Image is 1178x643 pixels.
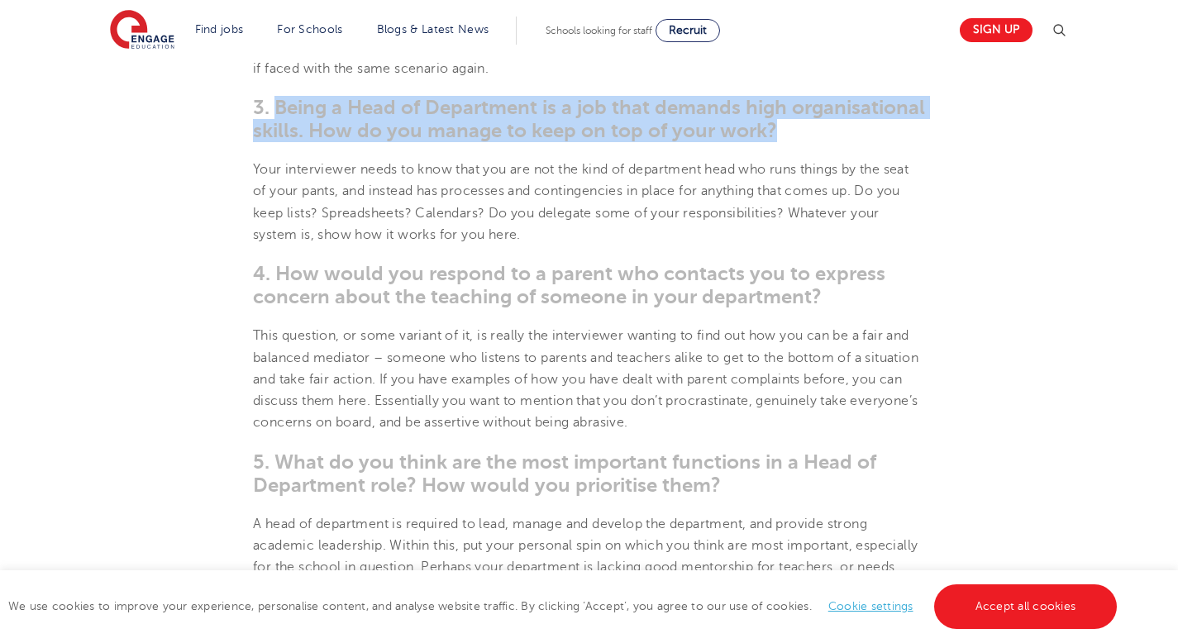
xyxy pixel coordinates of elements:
[377,23,489,36] a: Blogs & Latest News
[828,600,913,612] a: Cookie settings
[960,18,1033,42] a: Sign up
[253,328,918,430] span: This question, or some variant of it, is really the interviewer wanting to find out how you can b...
[110,10,174,51] img: Engage Education
[253,262,885,308] span: 4. How would you respond to a parent who contacts you to express concern about the teaching of so...
[253,517,918,597] span: A head of department is required to lead, manage and develop the department, and provide strong a...
[277,23,342,36] a: For Schools
[253,162,909,242] span: Your interviewer needs to know that you are not the kind of department head who runs things by th...
[8,600,1121,612] span: We use cookies to improve your experience, personalise content, and analyse website traffic. By c...
[656,19,720,42] a: Recruit
[934,584,1118,629] a: Accept all cookies
[253,450,876,497] span: 5. What do you think are the most important functions in a Head of Department role? How would you...
[195,23,244,36] a: Find jobs
[546,25,652,36] span: Schools looking for staff
[669,24,707,36] span: Recruit
[253,96,925,142] span: 3. Being a Head of Department is a job that demands high organisational skills. How do you manage...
